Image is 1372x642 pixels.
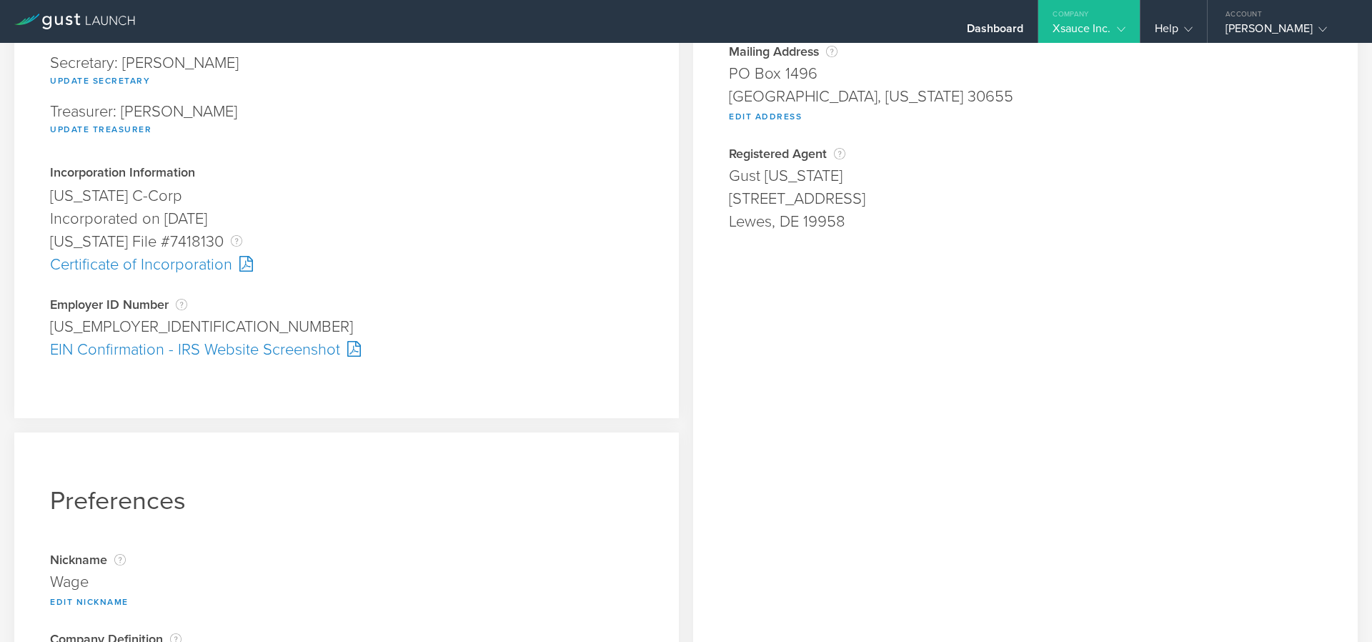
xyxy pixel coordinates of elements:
div: Wage [50,571,643,593]
div: Mailing Address [729,44,1322,59]
div: Certificate of Incorporation [50,253,643,276]
div: Dashboard [967,21,1024,43]
div: Gust [US_STATE] [729,164,1322,187]
div: EIN Confirmation - IRS Website Screenshot [50,338,643,361]
button: Update Treasurer [50,121,151,138]
div: [GEOGRAPHIC_DATA], [US_STATE] 30655 [729,85,1322,108]
div: Nickname [50,553,643,567]
div: Incorporation Information [50,167,643,181]
div: [PERSON_NAME] [1226,21,1347,43]
button: Edit Nickname [50,593,129,611]
div: PO Box 1496 [729,62,1322,85]
div: Employer ID Number [50,297,643,312]
div: Registered Agent [729,147,1322,161]
div: Treasurer: [PERSON_NAME] [50,97,643,145]
h1: Preferences [50,485,643,516]
button: Update Secretary [50,72,150,89]
div: [STREET_ADDRESS] [729,187,1322,210]
div: Help [1155,21,1193,43]
div: [US_STATE] File #7418130 [50,230,643,253]
div: Incorporated on [DATE] [50,207,643,230]
button: Edit Address [729,108,802,125]
div: [US_STATE] C-Corp [50,184,643,207]
div: Lewes, DE 19958 [729,210,1322,233]
iframe: Chat Widget [1301,573,1372,642]
div: Secretary: [PERSON_NAME] [50,48,643,97]
div: Xsauce Inc. [1053,21,1125,43]
div: [US_EMPLOYER_IDENTIFICATION_NUMBER] [50,315,643,338]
